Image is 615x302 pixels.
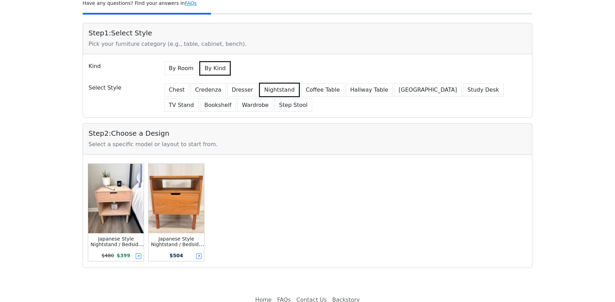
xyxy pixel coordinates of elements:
[84,60,159,76] div: Kind
[200,99,236,112] button: Bookshelf
[346,83,393,97] button: Hallway Table
[301,83,344,97] button: Coffee Table
[117,253,130,258] span: $ 399
[149,236,204,247] div: Japanese Style Nightstand / Bedside Table Nightstand /w Top Shelf
[191,83,226,97] button: Credenza
[151,236,204,258] small: Japanese Style Nightstand / Bedside Table Nightstand /w Top Shelf
[259,83,300,97] button: Nightstand
[89,129,526,137] h5: Step 2 : Choose a Design
[237,99,273,112] button: Wardrobe
[88,236,144,247] div: Japanese Style Nightstand / Bedside Table
[102,253,114,258] s: $ 480
[91,236,144,253] small: Japanese Style Nightstand / Bedside Table
[83,0,197,6] small: Have any questions? Find your answers in
[199,61,231,76] button: By Kind
[227,83,258,97] button: Dresser
[185,0,196,6] a: FAQs
[89,29,526,37] h5: Step 1 : Select Style
[88,164,144,233] img: Japanese Style Nightstand / Bedside Table
[89,140,526,149] div: Select a specific model or layout to start from.
[164,99,198,112] button: TV Stand
[164,83,189,97] button: Chest
[89,40,526,48] div: Pick your furniture category (e.g., table, cabinet, bench).
[170,253,183,258] span: $ 504
[149,164,204,233] img: Japanese Style Nightstand / Bedside Table Nightstand /w Top Shelf
[463,83,504,97] button: Study Desk
[275,99,312,112] button: Step Stool
[84,81,159,112] div: Select Style
[148,163,205,262] button: Japanese Style Nightstand / Bedside Table Nightstand /w Top ShelfJapanese Style Nightstand / Beds...
[87,163,145,262] button: Japanese Style Nightstand / Bedside TableJapanese Style Nightstand / Bedside Table$480$399
[164,62,198,75] button: By Room
[394,83,462,97] button: [GEOGRAPHIC_DATA]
